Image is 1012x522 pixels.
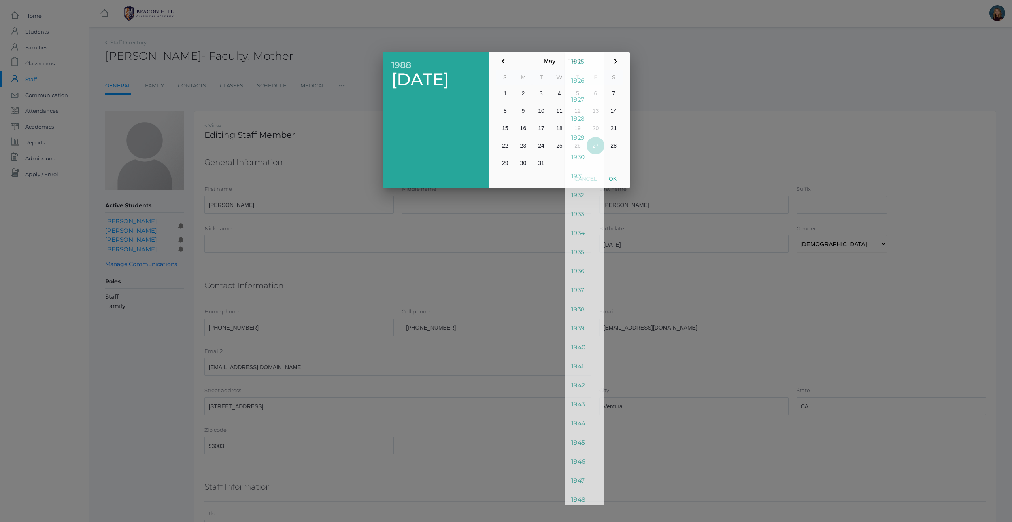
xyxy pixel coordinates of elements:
button: 30 [514,154,532,172]
span: 1928 [565,109,603,128]
span: 1941 [565,357,603,376]
button: 28 [604,137,623,154]
span: 1933 [565,205,603,224]
button: Ok [603,172,623,186]
button: 1 [496,85,514,102]
span: 1946 [565,452,603,471]
span: 1939 [565,319,603,338]
abbr: Wednesday [556,74,563,81]
button: 31 [532,154,550,172]
span: 1934 [565,224,603,243]
span: 1935 [565,243,603,262]
button: 22 [496,137,514,154]
span: 1931 [565,167,603,186]
span: 1988 [391,60,481,70]
span: 1947 [565,471,603,490]
abbr: Sunday [503,74,507,81]
span: 1943 [565,395,603,414]
button: 24 [532,137,550,154]
button: 29 [496,154,514,172]
span: 1937 [565,281,603,300]
span: 1929 [565,128,603,147]
span: 1942 [565,376,603,395]
span: 1926 [565,71,603,90]
button: 15 [496,120,514,137]
abbr: Monday [521,74,526,81]
button: 2 [514,85,532,102]
button: 4 [550,85,568,102]
button: 10 [532,102,550,120]
button: 11 [550,102,568,120]
span: 1927 [565,90,603,109]
button: 21 [604,120,623,137]
span: [DATE] [391,70,481,89]
span: 1944 [565,414,603,433]
button: 16 [514,120,532,137]
button: 7 [604,85,623,102]
span: 1938 [565,300,603,319]
button: 23 [514,137,532,154]
span: 1925 [565,52,603,71]
button: 9 [514,102,532,120]
abbr: Saturday [612,74,616,81]
span: 1948 [565,490,603,509]
button: 8 [496,102,514,120]
span: 1940 [565,338,603,357]
button: 3 [532,85,550,102]
span: 1932 [565,186,603,205]
button: 17 [532,120,550,137]
span: 1930 [565,148,603,167]
span: 1936 [565,262,603,281]
button: 18 [550,120,568,137]
span: 1945 [565,433,603,452]
abbr: Tuesday [540,74,543,81]
button: 25 [550,137,568,154]
button: 14 [604,102,623,120]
